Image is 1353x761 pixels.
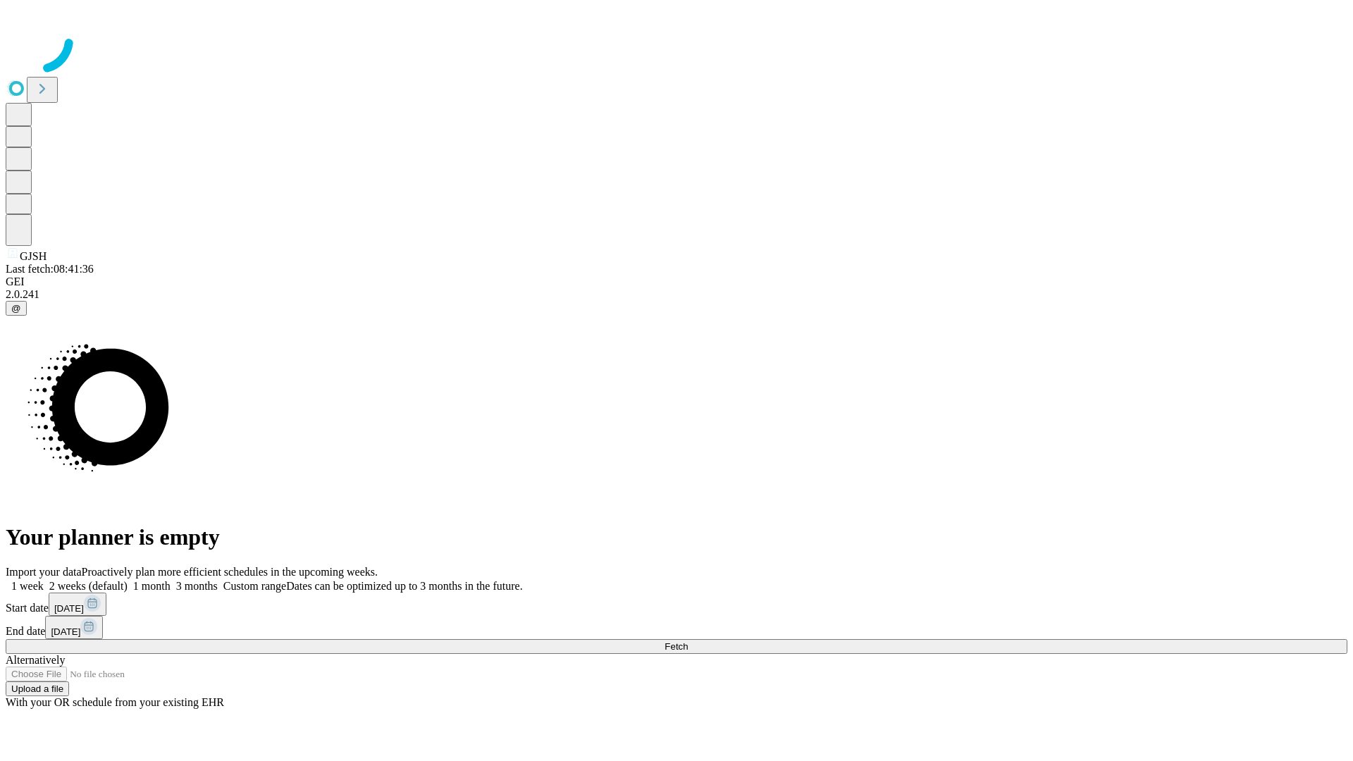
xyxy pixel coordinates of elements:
[45,616,103,639] button: [DATE]
[6,524,1347,550] h1: Your planner is empty
[6,593,1347,616] div: Start date
[6,288,1347,301] div: 2.0.241
[6,301,27,316] button: @
[176,580,218,592] span: 3 months
[11,303,21,314] span: @
[6,696,224,708] span: With your OR schedule from your existing EHR
[665,641,688,652] span: Fetch
[82,566,378,578] span: Proactively plan more efficient schedules in the upcoming weeks.
[49,593,106,616] button: [DATE]
[223,580,286,592] span: Custom range
[54,603,84,614] span: [DATE]
[286,580,522,592] span: Dates can be optimized up to 3 months in the future.
[6,263,94,275] span: Last fetch: 08:41:36
[20,250,47,262] span: GJSH
[51,626,80,637] span: [DATE]
[6,276,1347,288] div: GEI
[6,681,69,696] button: Upload a file
[6,639,1347,654] button: Fetch
[6,566,82,578] span: Import your data
[6,616,1347,639] div: End date
[11,580,44,592] span: 1 week
[133,580,171,592] span: 1 month
[49,580,128,592] span: 2 weeks (default)
[6,654,65,666] span: Alternatively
